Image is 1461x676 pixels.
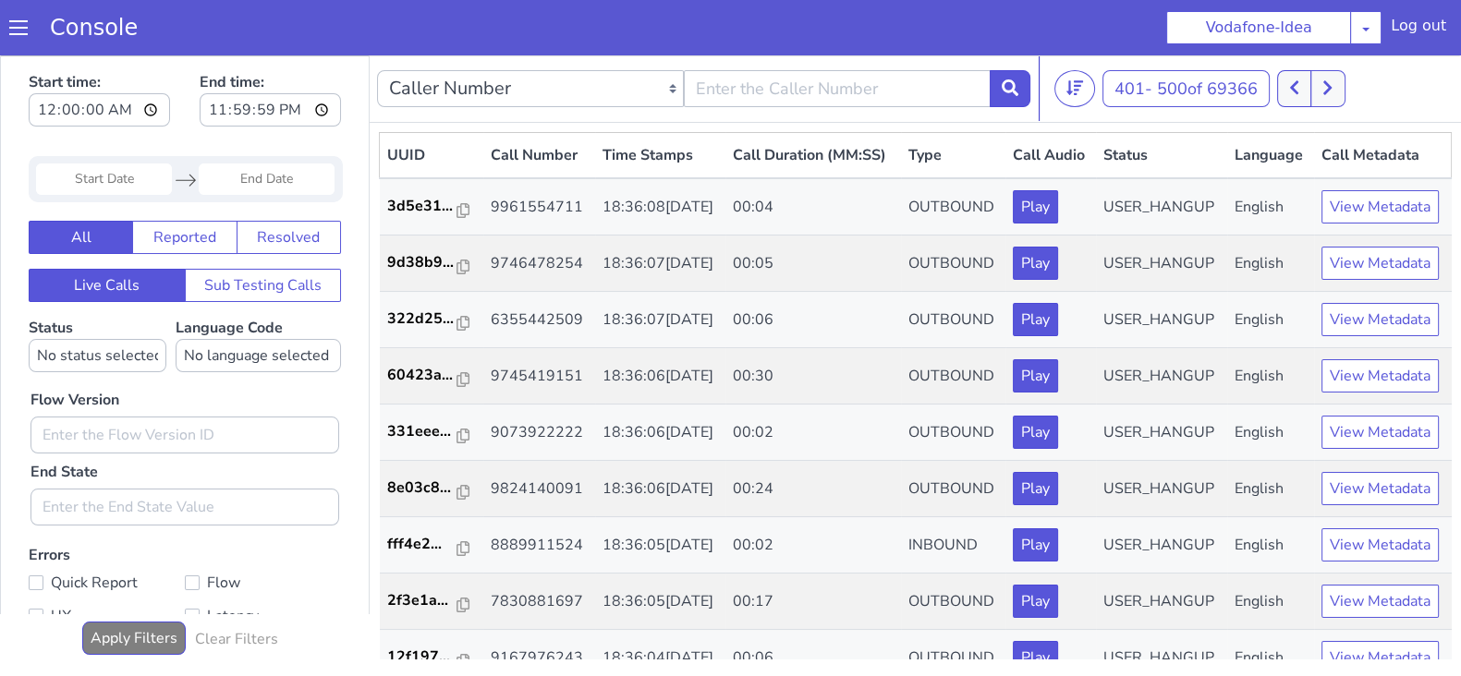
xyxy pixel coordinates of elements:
button: Play [1013,529,1058,562]
p: 331eee... [387,365,457,387]
a: fff4e2... [387,477,476,500]
td: 18:36:06[DATE] [595,293,726,349]
td: 00:05 [725,180,901,236]
button: Sub Testing Calls [185,213,342,247]
td: English [1227,405,1314,462]
input: Enter the End State Value [30,433,339,470]
td: OUTBOUND [901,236,1006,293]
td: 18:36:06[DATE] [595,405,726,462]
td: OUTBOUND [901,293,1006,349]
h6: Clear Filters [195,575,278,593]
input: Start time: [29,38,170,71]
td: USER_HANGUP [1096,462,1227,518]
td: English [1227,236,1314,293]
a: 12f197... [387,590,476,612]
td: 9073922222 [483,349,595,405]
button: Live Calls [29,213,186,247]
button: View Metadata [1321,247,1439,281]
label: Quick Report [29,514,185,540]
button: All [29,165,133,199]
span: 500 of 69366 [1157,22,1258,44]
label: Language Code [176,262,341,317]
a: 322d25... [387,252,476,274]
select: Language Code [176,284,341,317]
td: English [1227,293,1314,349]
td: USER_HANGUP [1096,518,1227,574]
input: End Date [199,108,335,139]
td: OUTBOUND [901,349,1006,405]
th: Time Stamps [595,78,726,124]
button: Vodafone-Idea [1166,11,1351,44]
td: English [1227,518,1314,574]
button: Play [1013,304,1058,337]
td: USER_HANGUP [1096,405,1227,462]
button: Play [1013,247,1058,281]
td: 18:36:05[DATE] [595,518,726,574]
td: 18:36:04[DATE] [595,574,726,631]
button: Apply Filters [82,566,186,599]
td: 9167976243 [483,574,595,631]
td: 00:06 [725,236,901,293]
button: Play [1013,416,1058,450]
td: English [1227,180,1314,236]
td: 18:36:08[DATE] [595,123,726,180]
td: English [1227,462,1314,518]
div: Log out [1391,15,1446,44]
select: Status [29,284,166,317]
th: Status [1096,78,1227,124]
td: OUTBOUND [901,123,1006,180]
button: Play [1013,585,1058,619]
a: 2f3e1a... [387,534,476,556]
th: Call Duration (MM:SS) [725,78,901,124]
td: 00:24 [725,405,901,462]
button: 401- 500of 69366 [1102,15,1270,52]
label: End time: [200,10,341,77]
p: 3d5e31... [387,139,457,162]
button: Reported [132,165,237,199]
button: View Metadata [1321,416,1439,450]
td: USER_HANGUP [1096,123,1227,180]
p: 9d38b9... [387,196,457,218]
a: 3d5e31... [387,139,476,162]
input: Enter the Caller Number [684,15,991,52]
td: 9746478254 [483,180,595,236]
th: UUID [380,78,483,124]
button: View Metadata [1321,191,1439,224]
td: 00:02 [725,462,901,518]
input: Start Date [36,108,172,139]
input: Enter the Flow Version ID [30,361,339,398]
td: USER_HANGUP [1096,293,1227,349]
label: Start time: [29,10,170,77]
td: 00:17 [725,518,901,574]
td: 9745419151 [483,293,595,349]
td: 00:04 [725,123,901,180]
p: fff4e2... [387,477,457,500]
th: Call Metadata [1314,78,1452,124]
a: 9d38b9... [387,196,476,218]
td: 18:36:07[DATE] [595,236,726,293]
button: View Metadata [1321,304,1439,337]
td: English [1227,123,1314,180]
p: 322d25... [387,252,457,274]
a: 8e03c8... [387,421,476,443]
td: 00:30 [725,293,901,349]
td: 9824140091 [483,405,595,462]
p: 2f3e1a... [387,534,457,556]
th: Type [901,78,1006,124]
label: Flow [185,514,341,540]
td: OUTBOUND [901,574,1006,631]
input: End time: [200,38,341,71]
label: Status [29,262,166,317]
td: 18:36:06[DATE] [595,349,726,405]
td: USER_HANGUP [1096,574,1227,631]
button: Play [1013,191,1058,224]
td: English [1227,574,1314,631]
td: 18:36:07[DATE] [595,180,726,236]
td: INBOUND [901,462,1006,518]
td: OUTBOUND [901,405,1006,462]
label: UX [29,548,185,573]
td: 00:02 [725,349,901,405]
th: Call Number [483,78,595,124]
button: View Metadata [1321,585,1439,619]
td: 6355442509 [483,236,595,293]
